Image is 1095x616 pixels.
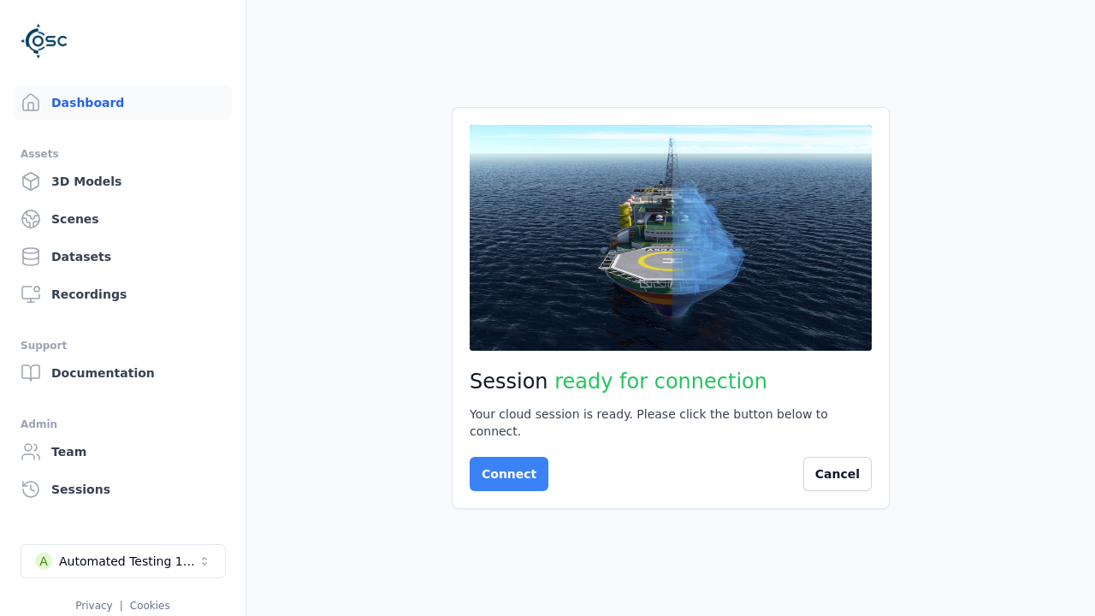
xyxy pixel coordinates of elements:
[14,277,232,311] a: Recordings
[21,144,225,164] div: Assets
[130,600,170,612] a: Cookies
[14,86,232,120] a: Dashboard
[75,600,112,612] a: Privacy
[120,600,123,612] span: |
[21,414,225,435] div: Admin
[21,544,226,578] button: Select a workspace
[14,240,232,274] a: Datasets
[14,164,232,198] a: 3D Models
[554,370,767,394] span: ready for connection
[35,553,52,570] div: A
[470,406,872,440] div: Your cloud session is ready. Please click the button below to connect.
[21,335,225,356] div: Support
[21,17,68,65] img: Logo
[803,457,872,491] button: Cancel
[470,457,548,491] button: Connect
[14,472,232,506] a: Sessions
[59,553,198,570] div: Automated Testing 1 - Playwright
[14,202,232,236] a: Scenes
[470,368,872,395] h2: Session
[14,435,232,469] a: Team
[14,356,232,390] a: Documentation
